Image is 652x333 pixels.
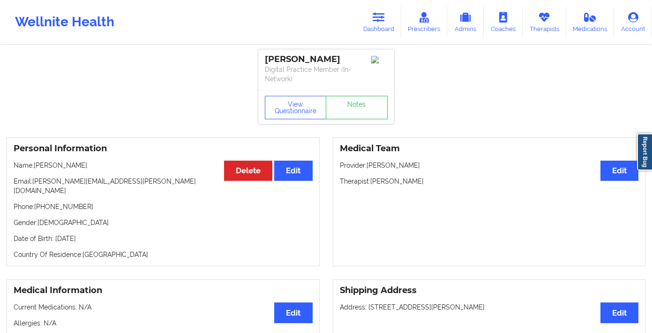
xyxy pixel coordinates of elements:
p: Date of Birth: [DATE] [14,234,313,243]
button: View Questionnaire [265,96,327,119]
p: Country Of Residence: [GEOGRAPHIC_DATA] [14,250,313,259]
img: Image%2Fplaceholer-image.png [371,56,388,63]
p: Phone: [PHONE_NUMBER] [14,202,313,211]
p: Allergies: N/A [14,318,313,328]
p: Name: [PERSON_NAME] [14,161,313,170]
a: Admins [447,7,484,38]
p: Email: [PERSON_NAME][EMAIL_ADDRESS][PERSON_NAME][DOMAIN_NAME] [14,177,313,195]
button: Edit [600,161,638,181]
a: Coaches [484,7,523,38]
p: Current Medications: N/A [14,302,313,312]
a: Medications [566,7,615,38]
a: Prescribers [401,7,448,38]
button: Edit [274,161,312,181]
p: Gender: [DEMOGRAPHIC_DATA] [14,218,313,227]
button: Edit [274,302,312,323]
h3: Personal Information [14,143,313,154]
h3: Medical Team [340,143,639,154]
a: Account [614,7,652,38]
div: [PERSON_NAME] [265,54,388,65]
a: Therapists [523,7,566,38]
button: Delete [224,161,272,181]
p: Digital Practice Member (In-Network) [265,65,388,84]
a: Notes [326,96,388,119]
a: Report Bug [637,133,652,170]
h3: Medical Information [14,285,313,296]
a: Dashboard [356,7,401,38]
p: Therapist: [PERSON_NAME] [340,177,639,186]
p: Address: [STREET_ADDRESS][PERSON_NAME] [340,302,639,312]
button: Edit [600,302,638,323]
p: Provider: [PERSON_NAME] [340,161,639,170]
h3: Shipping Address [340,285,639,296]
